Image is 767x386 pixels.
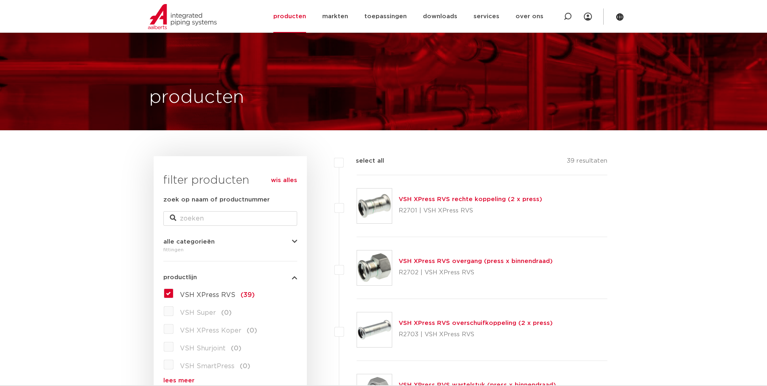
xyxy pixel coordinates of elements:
[149,85,244,110] h1: producten
[163,239,297,245] button: alle categorieën
[221,310,232,316] span: (0)
[247,327,257,334] span: (0)
[357,189,392,223] img: Thumbnail for VSH XPress RVS rechte koppeling (2 x press)
[180,363,235,369] span: VSH SmartPress
[180,345,226,352] span: VSH Shurjoint
[357,312,392,347] img: Thumbnail for VSH XPress RVS overschuifkoppeling (2 x press)
[163,378,297,384] a: lees meer
[399,320,553,326] a: VSH XPress RVS overschuifkoppeling (2 x press)
[231,345,241,352] span: (0)
[180,310,216,316] span: VSH Super
[567,156,607,169] p: 39 resultaten
[241,292,255,298] span: (39)
[271,176,297,185] a: wis alles
[163,172,297,189] h3: filter producten
[180,292,235,298] span: VSH XPress RVS
[399,328,553,341] p: R2703 | VSH XPress RVS
[240,363,250,369] span: (0)
[163,239,215,245] span: alle categorieën
[163,245,297,255] div: fittingen
[163,211,297,226] input: zoeken
[357,250,392,285] img: Thumbnail for VSH XPress RVS overgang (press x binnendraad)
[399,258,553,264] a: VSH XPress RVS overgang (press x binnendraad)
[344,156,384,166] label: select all
[180,327,241,334] span: VSH XPress Koper
[163,195,270,205] label: zoek op naam of productnummer
[163,274,297,280] button: productlijn
[399,204,542,217] p: R2701 | VSH XPress RVS
[163,274,197,280] span: productlijn
[399,266,553,279] p: R2702 | VSH XPress RVS
[399,196,542,202] a: VSH XPress RVS rechte koppeling (2 x press)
